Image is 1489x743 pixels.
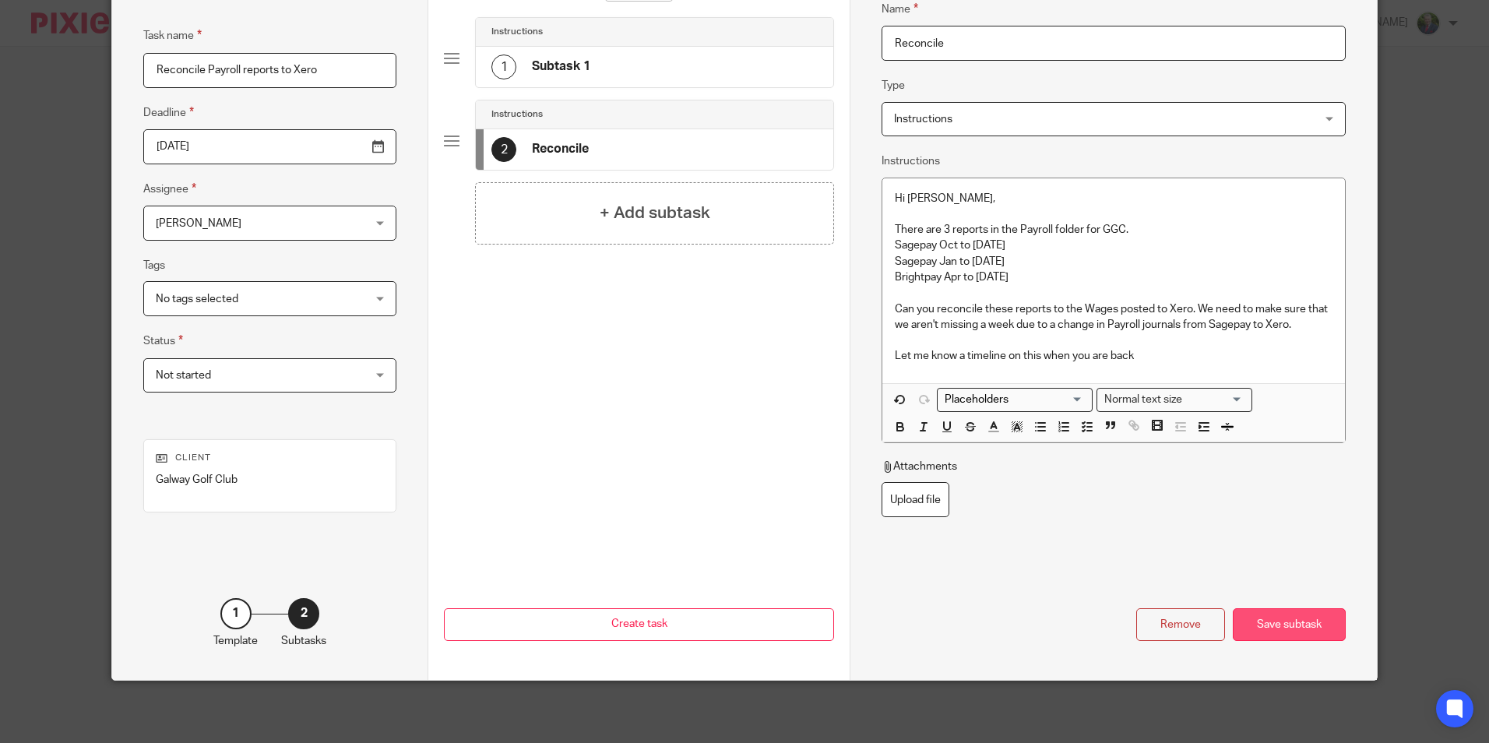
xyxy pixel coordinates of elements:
label: Type [882,78,905,93]
p: Client [156,452,384,464]
div: Search for option [937,388,1093,412]
div: 2 [288,598,319,629]
h4: Subtask 1 [532,58,590,75]
label: Status [143,332,183,350]
div: 1 [220,598,252,629]
div: Remove [1136,608,1225,642]
h4: Instructions [491,26,543,38]
p: Galway Golf Club [156,472,384,488]
p: Let me know a timeline on this when you are back [895,348,1332,364]
span: Not started [156,370,211,381]
label: Deadline [143,104,194,121]
input: Search for option [1187,392,1243,408]
div: Save subtask [1233,608,1346,642]
h4: + Add subtask [600,201,710,225]
span: Instructions [894,114,952,125]
h4: Instructions [491,108,543,121]
p: Hi [PERSON_NAME], [895,191,1332,206]
div: Search for option [1097,388,1252,412]
p: Template [213,633,258,649]
div: Text styles [1097,388,1252,412]
p: Subtasks [281,633,326,649]
button: Create task [444,608,834,642]
input: Search for option [939,392,1083,408]
h4: Reconcile [532,141,589,157]
div: 2 [491,137,516,162]
input: Use the arrow keys to pick a date [143,129,396,164]
span: No tags selected [156,294,238,305]
label: Upload file [882,482,949,517]
label: Assignee [143,180,196,198]
label: Task name [143,26,202,44]
p: Sagepay Oct to [DATE] [895,238,1332,253]
div: Placeholders [937,388,1093,412]
p: Can you reconcile these reports to the Wages posted to Xero. We need to make sure that we aren't ... [895,301,1332,333]
p: Attachments [882,459,957,474]
p: There are 3 reports in the Payroll folder for GGC. [895,222,1332,238]
p: Sagepay Jan to [DATE] [895,254,1332,269]
label: Instructions [882,153,940,169]
label: Tags [143,258,165,273]
input: Task name [143,53,396,88]
span: Normal text size [1100,392,1185,408]
p: Brightpay Apr to [DATE] [895,269,1332,285]
div: 1 [491,55,516,79]
span: [PERSON_NAME] [156,218,241,229]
